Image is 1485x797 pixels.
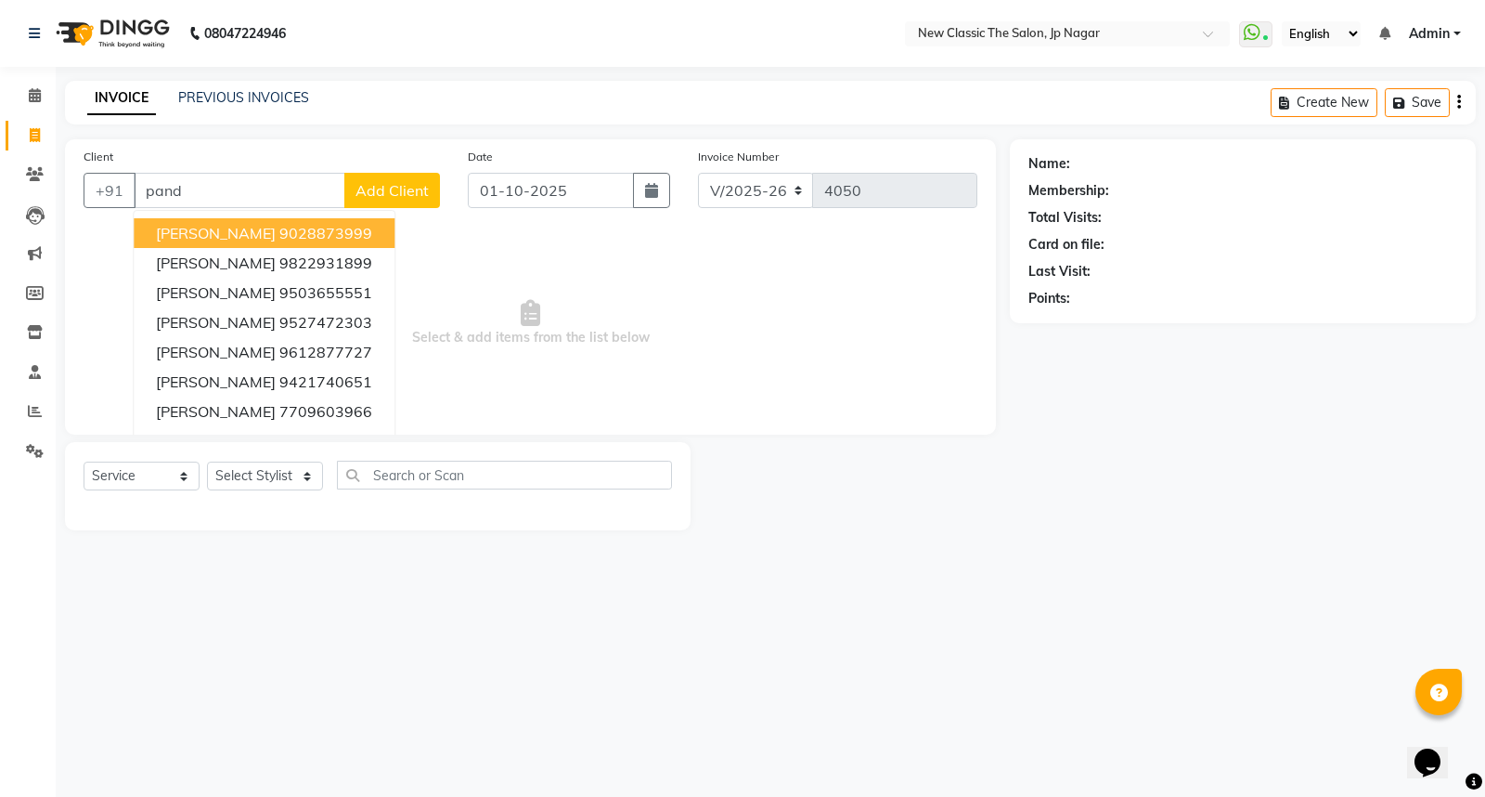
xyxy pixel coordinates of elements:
[279,283,372,302] ngb-highlight: 9503655551
[204,7,286,59] b: 08047224946
[1028,208,1102,228] div: Total Visits:
[84,173,136,208] button: +91
[87,82,156,115] a: INVOICE
[468,149,493,165] label: Date
[279,254,372,272] ngb-highlight: 9822931899
[178,89,309,106] a: PREVIOUS INVOICES
[1271,88,1377,117] button: Create New
[1028,235,1104,255] div: Card on file:
[344,173,440,208] button: Add Client
[279,372,372,391] ngb-highlight: 9421740651
[156,254,276,272] span: [PERSON_NAME]
[355,181,429,200] span: Add Client
[156,224,276,242] span: [PERSON_NAME]
[1028,154,1070,174] div: Name:
[156,283,276,302] span: [PERSON_NAME]
[156,313,276,332] span: [PERSON_NAME]
[134,173,345,208] input: Search by Name/Mobile/Email/Code
[84,149,113,165] label: Client
[698,149,779,165] label: Invoice Number
[337,461,672,490] input: Search or Scan
[47,7,174,59] img: logo
[1028,181,1109,201] div: Membership:
[1385,88,1450,117] button: Save
[156,372,276,391] span: [PERSON_NAME]
[279,224,372,242] ngb-highlight: 9028873999
[1407,723,1466,778] iframe: chat widget
[279,313,372,332] ngb-highlight: 9527472303
[156,343,276,361] span: [PERSON_NAME]
[156,432,276,451] span: [PERSON_NAME]
[84,230,977,416] span: Select & add items from the list below
[279,343,372,361] ngb-highlight: 9612877727
[156,402,276,421] span: [PERSON_NAME]
[279,402,372,421] ngb-highlight: 7709603966
[1409,24,1450,44] span: Admin
[279,432,372,451] ngb-highlight: 7745091985
[1028,289,1070,308] div: Points:
[1028,262,1091,281] div: Last Visit:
